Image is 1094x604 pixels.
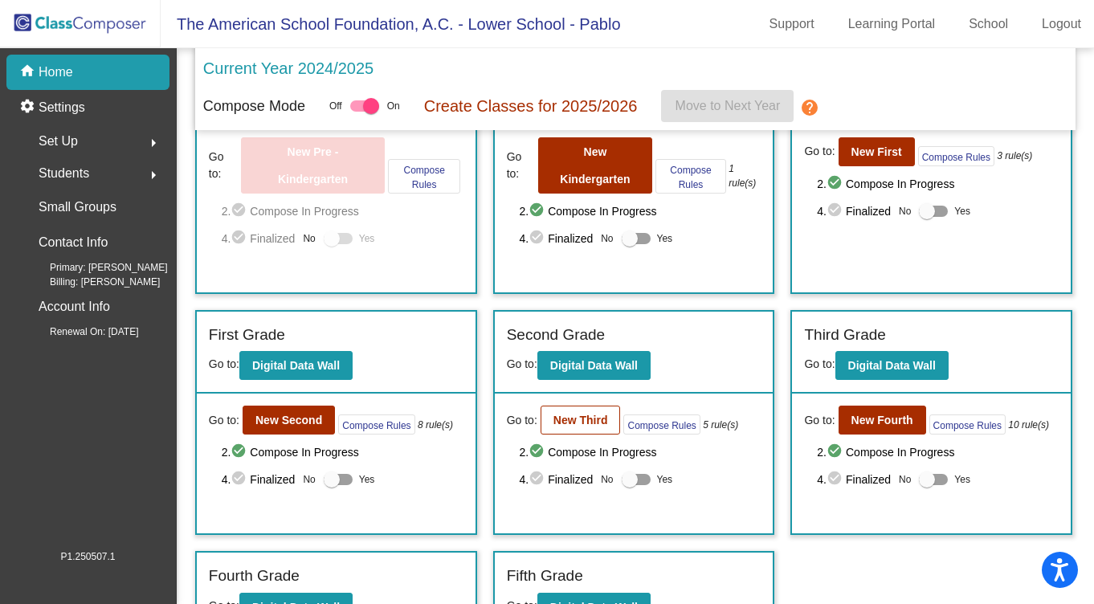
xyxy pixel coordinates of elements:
[657,229,673,248] span: Yes
[39,63,73,82] p: Home
[918,146,994,166] button: Compose Rules
[507,149,535,182] span: Go to:
[655,159,726,194] button: Compose Rules
[817,443,1059,462] span: 2. Compose In Progress
[601,231,613,246] span: No
[278,145,348,186] b: New Pre - Kindergarten
[39,296,110,318] p: Account Info
[209,565,300,588] label: Fourth Grade
[804,412,835,429] span: Go to:
[827,443,846,462] mat-icon: check_circle
[418,418,453,432] i: 8 rule(s)
[529,470,548,489] mat-icon: check_circle
[507,412,537,429] span: Go to:
[954,202,970,221] span: Yes
[1008,418,1049,432] i: 10 rule(s)
[703,418,738,432] i: 5 rule(s)
[222,202,463,221] span: 2. Compose In Progress
[804,143,835,160] span: Go to:
[39,162,89,185] span: Students
[19,63,39,82] mat-icon: home
[39,231,108,254] p: Contact Info
[623,414,700,435] button: Compose Rules
[817,470,891,489] span: 4. Finalized
[827,174,846,194] mat-icon: check_circle
[529,443,548,462] mat-icon: check_circle
[19,98,39,117] mat-icon: settings
[359,470,375,489] span: Yes
[519,470,593,489] span: 4. Finalized
[209,412,239,429] span: Go to:
[676,99,781,112] span: Move to Next Year
[729,161,761,190] i: 1 rule(s)
[252,359,340,372] b: Digital Data Wall
[241,137,385,194] button: New Pre - Kindergarten
[338,414,414,435] button: Compose Rules
[804,357,835,370] span: Go to:
[817,174,1059,194] span: 2. Compose In Progress
[24,324,138,339] span: Renewal On: [DATE]
[851,414,913,426] b: New Fourth
[231,229,250,248] mat-icon: check_circle
[24,260,168,275] span: Primary: [PERSON_NAME]
[839,406,926,435] button: New Fourth
[827,202,846,221] mat-icon: check_circle
[388,159,460,194] button: Compose Rules
[359,229,375,248] span: Yes
[657,470,673,489] span: Yes
[303,231,315,246] span: No
[804,324,885,347] label: Third Grade
[209,149,238,182] span: Go to:
[661,90,794,122] button: Move to Next Year
[239,351,353,380] button: Digital Data Wall
[519,202,761,221] span: 2. Compose In Progress
[529,202,548,221] mat-icon: check_circle
[929,414,1006,435] button: Compose Rules
[507,357,537,370] span: Go to:
[817,202,891,221] span: 4. Finalized
[144,133,163,153] mat-icon: arrow_right
[560,145,630,186] b: New Kindergarten
[231,202,250,221] mat-icon: check_circle
[24,275,160,289] span: Billing: [PERSON_NAME]
[851,145,902,158] b: New First
[209,324,285,347] label: First Grade
[601,472,613,487] span: No
[529,229,548,248] mat-icon: check_circle
[550,359,638,372] b: Digital Data Wall
[39,196,116,218] p: Small Groups
[231,443,250,462] mat-icon: check_circle
[538,137,652,194] button: New Kindergarten
[1029,11,1094,37] a: Logout
[203,56,374,80] p: Current Year 2024/2025
[519,229,593,248] span: 4. Finalized
[899,204,911,218] span: No
[553,414,608,426] b: New Third
[161,11,621,37] span: The American School Foundation, A.C. - Lower School - Pablo
[222,229,296,248] span: 4. Finalized
[956,11,1021,37] a: School
[387,99,400,113] span: On
[537,351,651,380] button: Digital Data Wall
[827,470,846,489] mat-icon: check_circle
[222,470,296,489] span: 4. Finalized
[424,94,638,118] p: Create Classes for 2025/2026
[835,11,949,37] a: Learning Portal
[839,137,915,166] button: New First
[329,99,342,113] span: Off
[800,98,819,117] mat-icon: help
[519,443,761,462] span: 2. Compose In Progress
[144,165,163,185] mat-icon: arrow_right
[757,11,827,37] a: Support
[39,98,85,117] p: Settings
[203,96,305,117] p: Compose Mode
[39,130,78,153] span: Set Up
[231,470,250,489] mat-icon: check_circle
[507,565,583,588] label: Fifth Grade
[507,324,606,347] label: Second Grade
[954,470,970,489] span: Yes
[835,351,949,380] button: Digital Data Wall
[997,149,1032,163] i: 3 rule(s)
[899,472,911,487] span: No
[303,472,315,487] span: No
